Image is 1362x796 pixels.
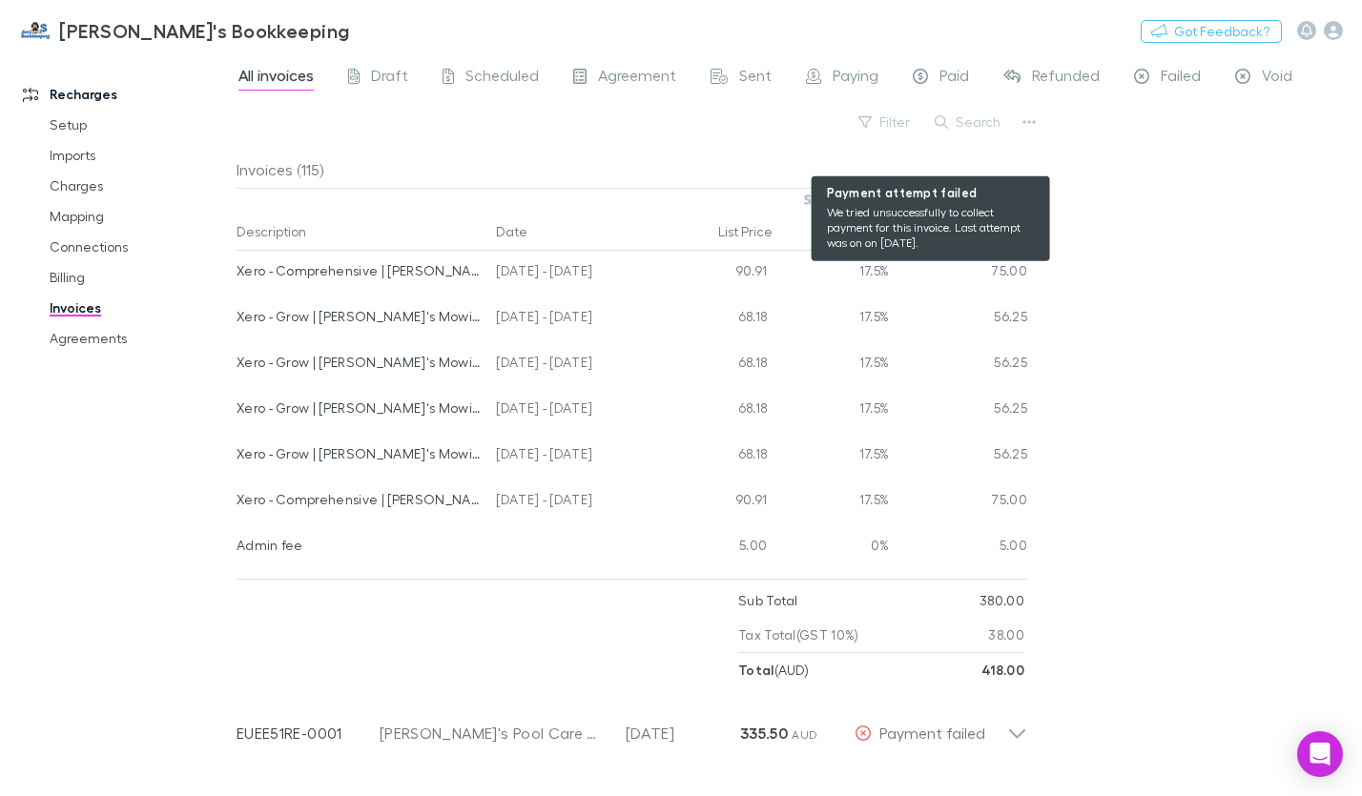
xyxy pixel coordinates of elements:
div: 17.5% [774,251,889,296]
div: 5.00 [889,525,1027,571]
div: Xero - Grow | [PERSON_NAME]'s Mowing ([GEOGRAPHIC_DATA]) [237,296,482,337]
div: Xero - Grow | [PERSON_NAME]'s Mowing ([GEOGRAPHIC_DATA]) [237,388,482,428]
span: Void [1262,66,1292,91]
div: 0% [774,525,889,571]
strong: Total [738,662,774,678]
div: [DATE] - [DATE] [488,434,660,480]
div: 17.5% [774,342,889,388]
div: Xero - Grow | [PERSON_NAME]'s Mowing ([GEOGRAPHIC_DATA]) [237,434,482,474]
div: [DATE] - [DATE] [488,480,660,525]
span: All invoices [238,66,314,91]
span: Sent [739,66,772,91]
a: Invoices [31,293,247,323]
p: Tax Total (GST 10%) [738,618,859,652]
a: Imports [31,140,247,171]
h3: [PERSON_NAME]'s Bookkeeping [59,19,349,42]
span: Refunded [1032,66,1100,91]
a: Charges [31,171,247,201]
p: [DATE] [626,722,740,745]
strong: 335.50 [740,724,788,743]
div: 68.18 [660,388,774,434]
a: Mapping [31,201,247,232]
div: Xero - Grow | [PERSON_NAME]'s Mowing (Plumpton) [237,342,482,382]
strong: 418.00 [981,662,1024,678]
p: 38.00 [988,618,1024,652]
span: Paid [939,66,969,91]
button: Search [925,111,1012,133]
button: Void invoice [921,186,1027,213]
p: 380.00 [980,583,1024,618]
span: Draft [371,66,408,91]
div: 56.25 [889,434,1027,480]
div: EUEE51RE-0001[PERSON_NAME]'s Pool Care Warralily Cancelled [DATE][DATE]335.50 AUDPayment failed [221,687,1042,764]
div: 5.00 [660,525,774,571]
div: [DATE] - [DATE] [488,296,660,342]
div: 75.00 [889,251,1027,296]
div: Open Intercom Messenger [1297,731,1343,777]
p: EUEE51RE-0001 [237,722,380,745]
a: Connections [31,232,247,262]
p: Sub Total [738,583,798,618]
img: Jim's Bookkeeping's Logo [19,19,52,42]
button: Filter [849,111,921,133]
div: 17.5% [774,296,889,342]
div: 75.00 [889,480,1027,525]
div: Admin fee [237,525,482,565]
div: [DATE] - [DATE] [488,342,660,388]
span: Failed [1161,66,1201,91]
div: 17.5% [774,388,889,434]
span: Paying [833,66,878,91]
div: Xero - Comprehensive | [PERSON_NAME]'s Mowing (Kilmore/[GEOGRAPHIC_DATA]) [237,480,482,520]
a: Agreements [31,323,247,354]
div: 56.25 [889,342,1027,388]
div: 68.18 [660,342,774,388]
div: 56.25 [889,388,1027,434]
span: Agreement [598,66,676,91]
div: 17.5% [774,480,889,525]
button: Got Feedback? [1141,20,1282,43]
p: ( AUD ) [738,653,809,687]
div: [DATE] - [DATE] [488,251,660,296]
div: 68.18 [660,434,774,480]
a: Billing [31,262,247,293]
div: 90.91 [660,251,774,296]
div: 90.91 [660,480,774,525]
div: Xero - Comprehensive | [PERSON_NAME]'s Mowing ([GEOGRAPHIC_DATA]) [237,251,482,291]
div: 68.18 [660,296,774,342]
div: 17.5% [774,434,889,480]
span: AUD [793,727,818,742]
span: Payment failed [879,724,985,742]
span: Scheduled [465,66,539,91]
div: 56.25 [889,296,1027,342]
a: Setup [31,110,247,140]
div: [PERSON_NAME]'s Pool Care Warralily Cancelled [DATE] [380,722,607,745]
div: [DATE] - [DATE] [488,388,660,434]
a: Recharges [4,79,247,110]
a: [PERSON_NAME]'s Bookkeeping [8,8,361,53]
